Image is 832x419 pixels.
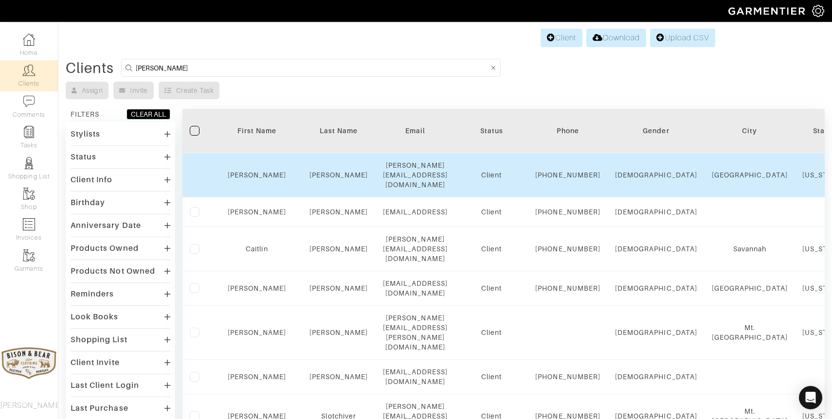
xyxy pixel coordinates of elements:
[71,335,127,345] div: Shopping List
[535,126,600,136] div: Phone
[462,170,521,180] div: Client
[615,126,697,136] div: Gender
[71,244,139,253] div: Products Owned
[383,126,448,136] div: Email
[71,403,128,413] div: Last Purchase
[228,171,287,179] a: [PERSON_NAME]
[650,29,715,47] a: Upload CSV
[219,126,295,136] div: First Name
[23,218,35,230] img: orders-icon-0abe47150d42831381b5fb84f609e132dff9fe21cb692f30cb5eec754e2cba89.png
[383,367,448,386] div: [EMAIL_ADDRESS][DOMAIN_NAME]
[462,126,521,136] div: Status
[615,372,697,382] div: [DEMOGRAPHIC_DATA]
[71,289,114,299] div: Reminders
[309,329,368,336] a: [PERSON_NAME]
[71,152,96,162] div: Status
[23,34,35,46] img: dashboard-icon-dbcd8f5a0b271acd01030246c82b418ddd0df26cd7fceb0bd07c9910d44c42f6.png
[535,283,600,293] div: [PHONE_NUMBER]
[615,244,697,254] div: [DEMOGRAPHIC_DATA]
[71,109,99,119] div: FILTERS
[535,372,600,382] div: [PHONE_NUMBER]
[309,284,368,292] a: [PERSON_NAME]
[309,208,368,216] a: [PERSON_NAME]
[462,328,521,337] div: Client
[309,171,368,179] a: [PERSON_NAME]
[712,283,788,293] div: [GEOGRAPHIC_DATA]
[799,386,822,409] div: Open Intercom Messenger
[383,234,448,263] div: [PERSON_NAME][EMAIL_ADDRESS][DOMAIN_NAME]
[712,244,788,254] div: Savannah
[71,312,119,322] div: Look Books
[228,373,287,381] a: [PERSON_NAME]
[812,5,824,17] img: gear-icon-white-bd11855cb880d31180b6d7d6211b90ccbf57a29d726f0c71d8c61bd08dd39cc2.png
[228,284,287,292] a: [PERSON_NAME]
[723,2,812,19] img: garmentier-logo-header-white-b43fb05a5012e4ada735d5af1a66efaba907eab6374d6393d1fbf88cb4ef424d.png
[462,207,521,217] div: Client
[302,109,376,153] th: Toggle SortBy
[462,244,521,254] div: Client
[23,126,35,138] img: reminder-icon-8004d30b9f0a5d33ae49ab947aed9ed385cf756f9e5892f1edd6e32f2345188e.png
[71,358,120,367] div: Client Invite
[535,244,600,254] div: [PHONE_NUMBER]
[535,170,600,180] div: [PHONE_NUMBER]
[127,109,170,120] button: CLEAR ALL
[66,63,114,73] div: Clients
[608,109,705,153] th: Toggle SortBy
[228,329,287,336] a: [PERSON_NAME]
[71,381,139,390] div: Last Client Login
[309,245,368,253] a: [PERSON_NAME]
[71,198,105,208] div: Birthday
[212,109,302,153] th: Toggle SortBy
[615,283,697,293] div: [DEMOGRAPHIC_DATA]
[383,207,448,217] div: [EMAIL_ADDRESS]
[71,266,155,276] div: Products Not Owned
[23,64,35,76] img: clients-icon-6bae9207a08558b7cb47a8932f037763ab4055f8c8b6bfacd5dc20c3e0201464.png
[712,170,788,180] div: [GEOGRAPHIC_DATA]
[462,283,521,293] div: Client
[615,328,697,337] div: [DEMOGRAPHIC_DATA]
[586,29,646,47] a: Download
[455,109,528,153] th: Toggle SortBy
[23,157,35,169] img: stylists-icon-eb353228a002819b7ec25b43dbf5f0378dd9e0616d9560372ff212230b889e62.png
[309,126,368,136] div: Last Name
[541,29,582,47] a: Client
[383,279,448,298] div: [EMAIL_ADDRESS][DOMAIN_NAME]
[23,188,35,200] img: garments-icon-b7da505a4dc4fd61783c78ac3ca0ef83fa9d6f193b1c9dc38574b1d14d53ca28.png
[383,313,448,352] div: [PERSON_NAME][EMAIL_ADDRESS][PERSON_NAME][DOMAIN_NAME]
[712,323,788,342] div: Mt. [GEOGRAPHIC_DATA]
[131,109,166,119] div: CLEAR ALL
[23,249,35,262] img: garments-icon-b7da505a4dc4fd61783c78ac3ca0ef83fa9d6f193b1c9dc38574b1d14d53ca28.png
[23,95,35,107] img: comment-icon-a0a6a9ef722e966f86d9cbdc48e553b5cf19dbc54f86b18d962a5391bc8f6eb6.png
[228,208,287,216] a: [PERSON_NAME]
[136,62,488,74] input: Search by name, email, phone, city, or state
[71,129,100,139] div: Stylists
[535,207,600,217] div: [PHONE_NUMBER]
[615,170,697,180] div: [DEMOGRAPHIC_DATA]
[71,221,141,230] div: Anniversary Date
[71,175,113,185] div: Client Info
[712,126,788,136] div: City
[309,373,368,381] a: [PERSON_NAME]
[246,245,268,253] a: Caitlin
[462,372,521,382] div: Client
[383,160,448,190] div: [PERSON_NAME][EMAIL_ADDRESS][DOMAIN_NAME]
[615,207,697,217] div: [DEMOGRAPHIC_DATA]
